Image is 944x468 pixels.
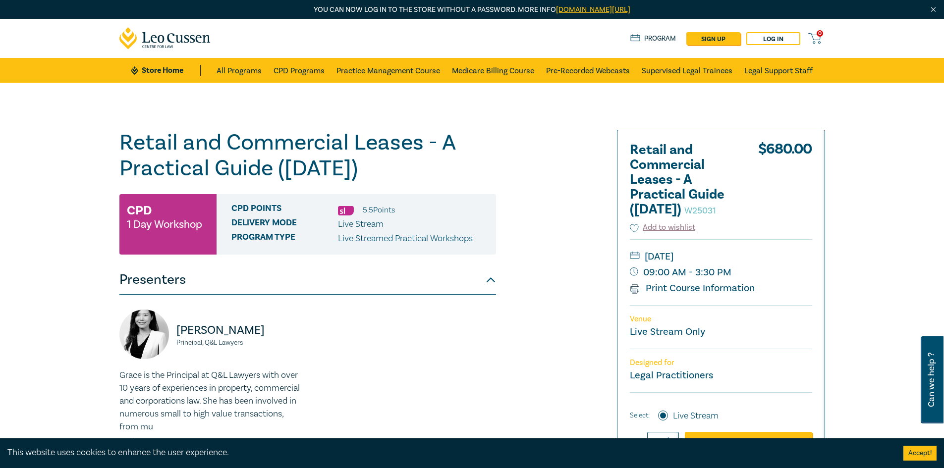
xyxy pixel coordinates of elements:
[131,65,200,76] a: Store Home
[630,222,696,233] button: Add to wishlist
[363,204,395,216] li: 5.5 Point s
[630,143,739,217] h2: Retail and Commercial Leases - A Practical Guide ([DATE])
[176,322,302,338] p: [PERSON_NAME]
[119,265,496,295] button: Presenters
[452,58,534,83] a: Medicare Billing Course
[119,369,302,433] p: Grace is the Principal at Q&L Lawyers with over 10 years of experiences in property, commercial a...
[642,58,732,83] a: Supervised Legal Trainees
[231,204,338,216] span: CPD Points
[231,232,338,245] span: Program type
[630,325,705,338] a: Live Stream Only
[7,446,888,459] div: This website uses cookies to enhance the user experience.
[817,30,823,37] span: 0
[630,33,676,44] a: Program
[217,58,262,83] a: All Programs
[127,202,152,219] h3: CPD
[546,58,630,83] a: Pre-Recorded Webcasts
[929,5,938,14] img: Close
[556,5,630,14] a: [DOMAIN_NAME][URL]
[630,282,755,295] a: Print Course Information
[927,342,936,417] span: Can we help ?
[274,58,325,83] a: CPD Programs
[684,205,716,216] small: W25031
[630,358,812,367] p: Designed for
[630,410,650,421] span: Select:
[630,314,812,324] p: Venue
[630,436,641,447] label: Qty
[647,432,679,451] input: 1
[673,410,719,422] label: Live Stream
[630,264,812,280] small: 09:00 AM - 3:30 PM
[746,32,800,45] a: Log in
[744,58,813,83] a: Legal Support Staff
[338,206,354,215] img: Substantive Law
[338,218,384,230] span: Live Stream
[686,32,740,45] a: sign up
[119,4,825,15] p: You can now log in to the store without a password. More info
[176,339,302,346] small: Principal, Q&L Lawyers
[338,232,473,245] p: Live Streamed Practical Workshops
[119,130,496,181] h1: Retail and Commercial Leases - A Practical Guide ([DATE])
[119,310,169,359] img: https://s3.ap-southeast-2.amazonaws.com/leo-cussen-store-production-content/Contacts/Grace%20Xiao...
[336,58,440,83] a: Practice Management Course
[630,249,812,264] small: [DATE]
[231,218,338,231] span: Delivery Mode
[903,446,937,461] button: Accept cookies
[119,437,152,446] a: Read More
[758,143,812,222] div: $ 680.00
[127,219,202,229] small: 1 Day Workshop
[630,369,713,382] small: Legal Practitioners
[685,432,812,451] a: Add to Cart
